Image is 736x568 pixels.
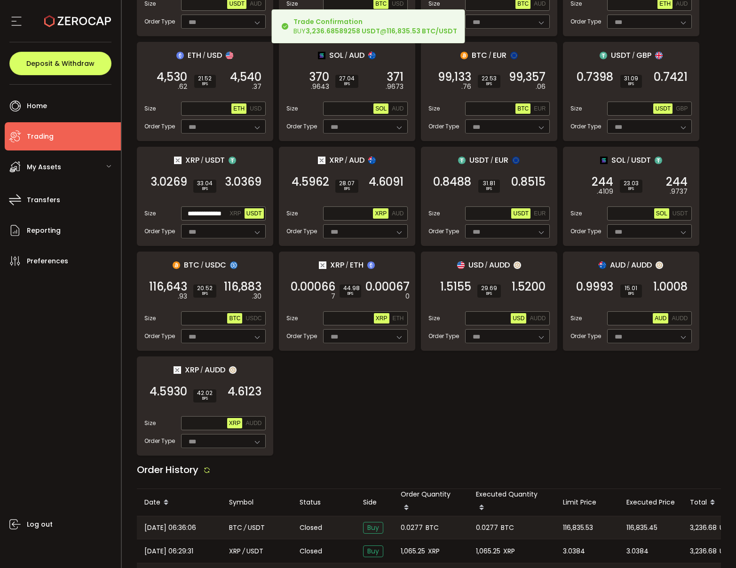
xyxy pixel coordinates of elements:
span: USDT [246,210,262,217]
button: USDT [245,208,264,219]
span: USDT [655,105,671,112]
span: AUD [349,49,364,61]
img: usd_portfolio.svg [226,52,233,59]
button: XRP [227,418,243,428]
img: usdt_portfolio.svg [229,157,236,164]
em: .4109 [597,187,613,197]
span: 20.52 [197,285,213,291]
span: AUD [392,210,404,217]
span: BTC [517,105,529,112]
button: XRP [374,313,389,323]
span: Order History [137,463,198,476]
span: Home [27,99,47,113]
i: BPS [197,291,213,297]
span: AUD [250,0,261,7]
em: .9643 [311,82,329,92]
img: usdt_portfolio.svg [458,157,466,164]
b: 3,236.68589258 USDT [306,26,380,36]
span: GBP [676,105,688,112]
em: / [489,51,491,60]
em: .9673 [386,82,404,92]
img: sol_portfolio.png [600,157,608,164]
img: zuPXiwguUFiBOIQyqLOiXsnnNitlx7q4LCwEbLHADjIpTka+Lip0HH8D0VTrd02z+wEAAAAASUVORK5CYII= [229,366,237,374]
em: .30 [252,292,261,301]
span: SOL [329,49,343,61]
button: BTC [227,313,242,323]
em: / [345,156,348,165]
span: 27.04 [339,76,355,81]
button: AUD [653,313,668,323]
img: zuPXiwguUFiBOIQyqLOiXsnnNitlx7q4LCwEbLHADjIpTka+Lip0HH8D0VTrd02z+wEAAAAASUVORK5CYII= [514,261,521,269]
span: Order Type [570,227,601,236]
button: USD [511,313,526,323]
em: .06 [536,82,546,92]
span: 4,530 [157,72,187,82]
span: 0.8488 [433,177,471,187]
span: BTC [426,522,439,533]
button: ETH [231,103,246,114]
img: xrp_portfolio.png [319,261,326,269]
button: XRP [228,208,243,219]
img: eur_portfolio.svg [510,52,518,59]
span: 1.5155 [440,282,471,292]
span: XRP [503,546,515,557]
span: 0.00066 [291,282,335,292]
span: Size [428,104,440,113]
span: 1.5200 [512,282,546,292]
span: XRP [229,420,241,426]
span: 244 [666,177,688,187]
button: BTC [515,103,530,114]
div: Date [137,495,222,511]
div: Chat Widget [624,466,736,568]
button: XRP [373,208,388,219]
i: BPS [343,291,357,297]
span: AUD [676,0,688,7]
div: Executed Quantity [468,489,555,516]
span: 116,643 [149,282,187,292]
span: 29.69 [481,285,497,291]
button: GBP [674,103,689,114]
span: Order Type [428,227,459,236]
div: BUY @ [293,17,457,36]
span: ETH [659,0,671,7]
button: USDT [671,208,690,219]
span: USD [250,105,261,112]
img: eth_portfolio.svg [367,261,375,269]
span: Log out [27,518,53,531]
span: Size [144,104,156,113]
span: 22.53 [482,76,497,81]
span: Size [144,419,156,427]
b: Trade Confirmation [293,17,363,26]
span: 4.6091 [369,177,404,187]
span: XRP [185,364,199,376]
span: XRP [376,315,388,322]
i: BPS [482,186,496,192]
span: USDT [246,546,263,557]
button: SOL [654,208,669,219]
span: 3.0384 [563,546,585,557]
span: 3.0369 [225,177,261,187]
span: XRP [185,154,199,166]
em: .9737 [670,187,688,197]
span: Size [144,209,156,218]
button: USDT [653,103,673,114]
span: 1.0008 [653,282,688,292]
img: zuPXiwguUFiBOIQyqLOiXsnnNitlx7q4LCwEbLHADjIpTka+Lip0HH8D0VTrd02z+wEAAAAASUVORK5CYII= [656,261,663,269]
img: btc_portfolio.svg [173,261,180,269]
span: Reporting [27,224,61,237]
span: Size [144,314,156,323]
em: / [345,51,348,60]
span: USDT [673,210,688,217]
button: USDT [511,208,530,219]
span: ETH [233,105,245,112]
span: Closed [300,523,322,533]
i: BPS [339,81,355,87]
em: .37 [252,82,261,92]
img: xrp_portfolio.png [174,157,182,164]
span: 3.0269 [150,177,187,187]
span: 44.98 [343,285,357,291]
span: USDT [513,210,529,217]
span: 0.0277 [476,522,498,533]
span: 0.0277 [401,522,423,533]
em: / [203,51,206,60]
